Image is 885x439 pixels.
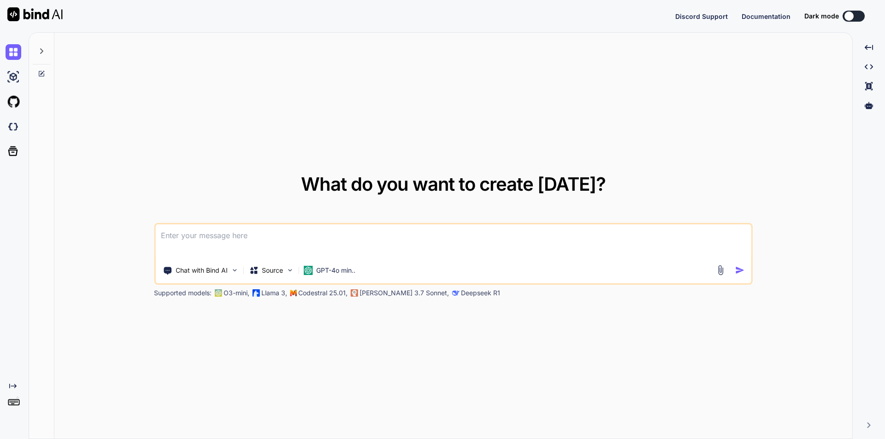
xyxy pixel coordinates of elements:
[262,266,283,275] p: Source
[301,173,606,195] span: What do you want to create [DATE]?
[675,12,728,20] span: Discord Support
[286,266,294,274] img: Pick Models
[715,265,726,275] img: attachment
[742,12,791,20] span: Documentation
[303,266,313,275] img: GPT-4o mini
[6,94,21,110] img: githubLight
[360,288,449,298] p: [PERSON_NAME] 3.7 Sonnet,
[261,288,287,298] p: Llama 3,
[176,266,228,275] p: Chat with Bind AI
[230,266,238,274] img: Pick Tools
[7,7,63,21] img: Bind AI
[6,119,21,135] img: darkCloudIdeIcon
[298,288,348,298] p: Codestral 25.01,
[804,12,839,21] span: Dark mode
[6,69,21,85] img: ai-studio
[252,289,260,297] img: Llama2
[154,288,212,298] p: Supported models:
[675,12,728,21] button: Discord Support
[735,265,745,275] img: icon
[452,289,459,297] img: claude
[290,290,296,296] img: Mistral-AI
[316,266,355,275] p: GPT-4o min..
[350,289,358,297] img: claude
[461,288,500,298] p: Deepseek R1
[6,44,21,60] img: chat
[214,289,222,297] img: GPT-4
[224,288,249,298] p: O3-mini,
[742,12,791,21] button: Documentation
